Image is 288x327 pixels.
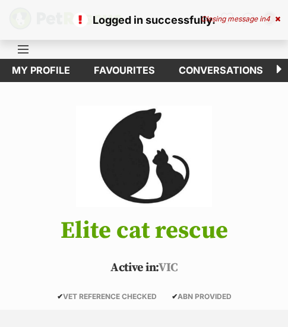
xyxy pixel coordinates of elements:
a: Menu [18,37,38,59]
span: VET REFERENCE CHECKED [57,292,157,301]
icon: ✔ [172,292,178,301]
icon: ✔ [57,292,63,301]
a: conversations [167,59,275,82]
img: Elite cat rescue [76,106,211,207]
span: ABN PROVIDED [172,292,232,301]
span: Active in: [110,260,159,275]
a: Favourites [82,59,167,82]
